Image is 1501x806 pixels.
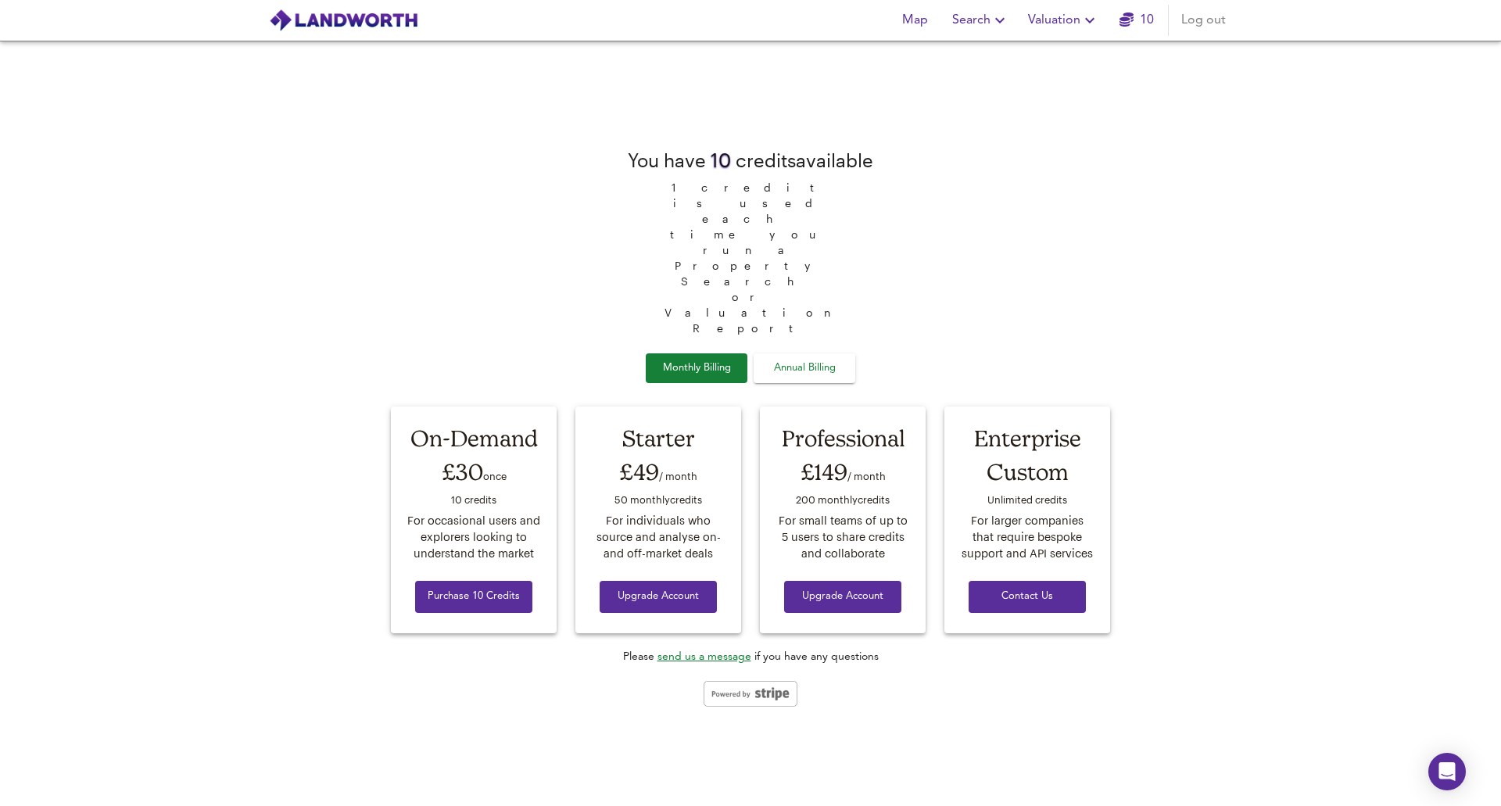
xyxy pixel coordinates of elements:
[590,489,726,513] div: 50 monthly credit s
[784,581,901,613] button: Upgrade Account
[896,9,933,31] span: Map
[775,454,911,489] div: £149
[406,422,542,454] div: On-Demand
[959,422,1095,454] div: Enterprise
[590,513,726,561] div: For individuals who source and analyse on- and off-market deals
[590,454,726,489] div: £49
[657,651,751,662] a: send us a message
[797,588,889,606] span: Upgrade Account
[711,149,731,171] span: 10
[659,470,697,482] span: / month
[847,470,886,482] span: / month
[428,588,520,606] span: Purchase 10 Credits
[959,454,1095,489] div: Custom
[415,581,532,613] button: Purchase 10 Credits
[483,470,507,482] span: once
[406,454,542,489] div: £30
[969,581,1086,613] button: Contact Us
[959,513,1095,561] div: For larger companies that require bespoke support and API services
[765,360,844,378] span: Annual Billing
[775,489,911,513] div: 200 monthly credit s
[959,489,1095,513] div: Unlimited credit s
[269,9,418,32] img: logo
[1022,5,1105,36] button: Valuation
[1181,9,1226,31] span: Log out
[1028,9,1099,31] span: Valuation
[628,147,873,174] div: You have credit s available
[612,588,704,606] span: Upgrade Account
[657,174,844,336] span: 1 credit is used each time you run a Property Search or Valuation Report
[406,513,542,561] div: For occasional users and explorers looking to understand the market
[775,513,911,561] div: For small teams of up to 5 users to share credits and collaborate
[590,422,726,454] div: Starter
[754,353,855,384] button: Annual Billing
[952,9,1009,31] span: Search
[1119,9,1154,31] a: 10
[1112,5,1162,36] button: 10
[1428,753,1466,790] div: Open Intercom Messenger
[890,5,940,36] button: Map
[406,489,542,513] div: 10 credit s
[775,422,911,454] div: Professional
[1175,5,1232,36] button: Log out
[981,588,1073,606] span: Contact Us
[946,5,1016,36] button: Search
[600,581,717,613] button: Upgrade Account
[623,649,879,665] div: Please if you have any questions
[704,681,797,707] img: stripe-logo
